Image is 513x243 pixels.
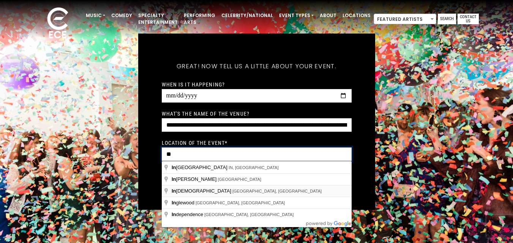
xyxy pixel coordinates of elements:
span: Featured Artists [374,14,436,25]
span: [DEMOGRAPHIC_DATA] [172,188,232,194]
span: [GEOGRAPHIC_DATA], [GEOGRAPHIC_DATA] [232,189,322,193]
a: Contact Us [458,14,479,24]
span: [GEOGRAPHIC_DATA] [172,165,229,170]
img: ece_new_logo_whitev2-1.png [39,5,77,42]
h5: Great! Now tell us a little about your event. [162,52,352,80]
span: IN, [GEOGRAPHIC_DATA] [229,165,279,170]
span: [GEOGRAPHIC_DATA], [GEOGRAPHIC_DATA] [204,212,294,217]
a: Event Types [276,9,317,22]
span: [PERSON_NAME] [172,176,218,182]
span: In [172,200,176,205]
a: Search [438,14,456,24]
a: About [317,9,339,22]
span: [GEOGRAPHIC_DATA], [GEOGRAPHIC_DATA] [196,201,285,205]
a: Music [83,9,108,22]
label: When is it happening? [162,81,225,88]
a: Locations [339,9,374,22]
span: dependence [172,212,204,217]
span: In [172,165,176,170]
span: In [172,212,176,217]
span: glewood [172,200,196,205]
span: Featured Artists [374,14,436,24]
a: Specialty Entertainment [135,9,181,29]
a: Performing Arts [181,9,218,29]
label: Location of the event [162,139,228,146]
a: Comedy [108,9,135,22]
a: Celebrity/National [218,9,276,22]
span: [GEOGRAPHIC_DATA] [218,177,261,182]
span: In [172,176,176,182]
span: In [172,188,176,194]
label: What's the name of the venue? [162,110,249,117]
